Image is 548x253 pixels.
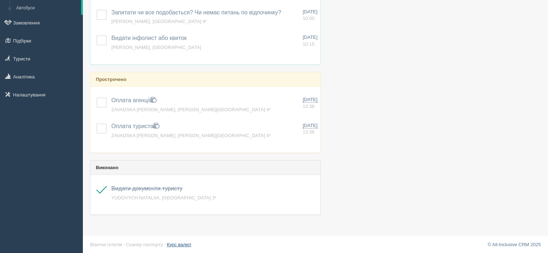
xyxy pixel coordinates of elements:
b: Прострочено [96,77,126,82]
a: [DATE] 10:15 [303,34,317,48]
a: Курс валют [167,242,191,247]
span: [DATE] [303,97,317,103]
span: 13:38 [303,104,315,109]
span: · [123,242,125,247]
a: Оплата агенції [111,97,156,103]
a: [DATE] 13:38 [303,122,317,136]
a: ZAVADSKA [PERSON_NAME], [PERSON_NAME][GEOGRAPHIC_DATA] 4* [111,133,271,138]
a: Сканер паспорту [126,242,163,247]
span: [DATE] [303,35,317,40]
span: · [164,242,166,247]
a: [PERSON_NAME], [GEOGRAPHIC_DATA] [111,45,201,50]
a: Оплата туриста [111,123,159,129]
a: Видати інфолист або квиток [111,35,187,41]
a: © All-Inclusive CRM 2025 [487,242,541,247]
a: Автобуси [13,2,81,15]
a: [PERSON_NAME], [GEOGRAPHIC_DATA] 4* [111,19,207,24]
a: YUDOVYCH NATALIIA, [GEOGRAPHIC_DATA] 3* [111,195,217,200]
span: [DATE] [303,123,317,128]
span: 10:00 [303,15,315,21]
a: ZAVADSKA [PERSON_NAME], [PERSON_NAME][GEOGRAPHIC_DATA] 4* [111,107,271,112]
a: Видати документи туристу [111,185,183,191]
a: [DATE] 13:38 [303,96,317,110]
a: [DATE] 10:00 [303,9,317,22]
span: 10:15 [303,41,315,47]
a: Візитки готелів [90,242,122,247]
b: Виконано [96,165,119,170]
span: [DATE] [303,9,317,14]
span: 13:38 [303,129,315,135]
a: Запитати чи все подобається? Чи немає питань по відпочинку? [111,9,281,15]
